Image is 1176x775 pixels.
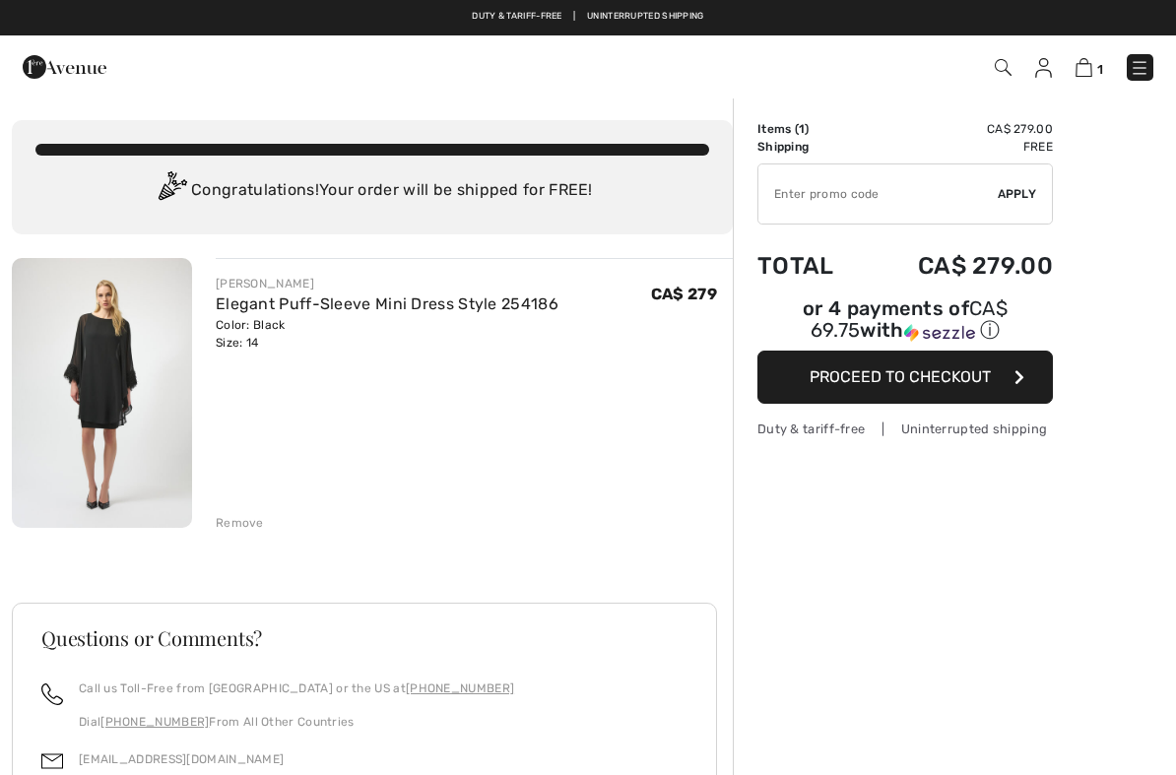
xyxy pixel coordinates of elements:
span: CA$ 279 [651,285,717,303]
div: or 4 payments ofCA$ 69.75withSezzle Click to learn more about Sezzle [757,299,1053,351]
div: Color: Black Size: 14 [216,316,558,352]
p: Dial From All Other Countries [79,713,514,731]
input: Promo code [758,164,998,224]
div: or 4 payments of with [757,299,1053,344]
img: email [41,750,63,772]
div: Congratulations! Your order will be shipped for FREE! [35,171,709,211]
div: Remove [216,514,264,532]
a: Elegant Puff-Sleeve Mini Dress Style 254186 [216,294,558,313]
img: Elegant Puff-Sleeve Mini Dress Style 254186 [12,258,192,528]
a: 1 [1076,55,1103,79]
span: 1 [1097,62,1103,77]
a: [EMAIL_ADDRESS][DOMAIN_NAME] [79,752,284,766]
span: 1 [799,122,805,136]
span: Apply [998,185,1037,203]
td: Free [864,138,1053,156]
td: Total [757,232,864,299]
a: 1ère Avenue [23,56,106,75]
td: CA$ 279.00 [864,232,1053,299]
img: Search [995,59,1012,76]
img: call [41,683,63,705]
div: Duty & tariff-free | Uninterrupted shipping [757,420,1053,438]
img: Congratulation2.svg [152,171,191,211]
img: Shopping Bag [1076,58,1092,77]
span: Proceed to Checkout [810,367,991,386]
h3: Questions or Comments? [41,628,687,648]
a: [PHONE_NUMBER] [406,681,514,695]
div: [PERSON_NAME] [216,275,558,292]
span: CA$ 69.75 [811,296,1008,342]
td: CA$ 279.00 [864,120,1053,138]
img: My Info [1035,58,1052,78]
img: 1ère Avenue [23,47,106,87]
img: Sezzle [904,324,975,342]
img: Menu [1130,58,1149,78]
td: Items ( ) [757,120,864,138]
td: Shipping [757,138,864,156]
a: [PHONE_NUMBER] [100,715,209,729]
p: Call us Toll-Free from [GEOGRAPHIC_DATA] or the US at [79,679,514,697]
button: Proceed to Checkout [757,351,1053,404]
